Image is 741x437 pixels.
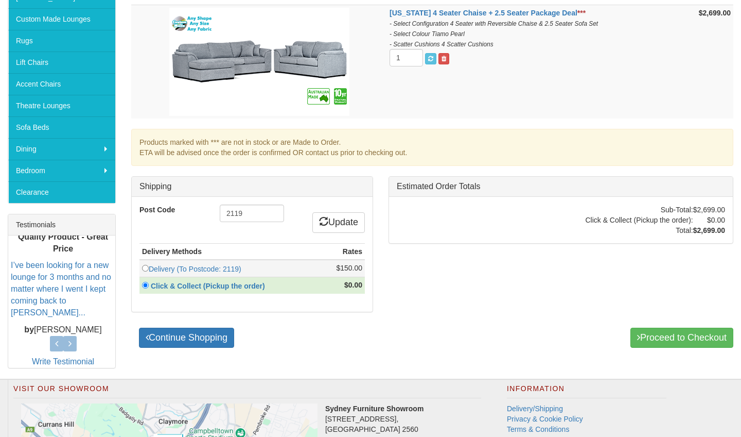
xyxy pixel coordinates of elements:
a: [US_STATE] 4 Seater Chaise + 2.5 Seater Package Deal [390,9,577,17]
a: Custom Made Lounges [8,8,115,30]
a: Proceed to Checkout [630,328,733,348]
h2: Visit Our Showroom [13,385,481,398]
a: Update [312,212,365,233]
p: [PERSON_NAME] [11,324,115,335]
td: $2,699.00 [693,205,725,215]
td: Sub-Total: [585,205,693,215]
a: Terms & Conditions [507,425,569,433]
a: Bedroom [8,160,115,181]
a: Theatre Lounges [8,95,115,116]
a: I’ve been looking for a new lounge for 3 months and no matter where I went I kept coming back to ... [11,261,111,316]
strong: Click & Collect (Pickup the order) [151,282,265,290]
i: - Scatter Cushions 4 Scatter Cushions [390,41,493,48]
strong: $0.00 [344,281,362,289]
a: Privacy & Cookie Policy [507,415,583,423]
a: Delivery/Shipping [507,405,563,413]
b: Quality Product - Great Price [18,232,108,253]
a: Rugs [8,30,115,52]
td: $0.00 [693,215,725,225]
a: Continue Shopping [139,328,234,348]
a: Delivery (To Postcode: 2119) [149,265,241,273]
div: Testimonials [8,214,115,236]
td: Total: [585,225,693,236]
td: Click & Collect (Pickup the order): [585,215,693,225]
a: Accent Chairs [8,73,115,95]
a: Write Testimonial [32,357,94,366]
a: Clearance [8,181,115,203]
a: Sofa Beds [8,116,115,138]
label: Post Code [132,205,212,215]
strong: Delivery Methods [142,247,202,256]
strong: Rates [343,247,362,256]
h3: Shipping [139,182,365,191]
a: Lift Chairs [8,52,115,73]
td: $150.00 [322,260,365,277]
a: Dining [8,138,115,160]
a: Click & Collect (Pickup the order) [149,282,271,290]
strong: $2,699.00 [699,9,731,17]
strong: $2,699.00 [693,226,725,234]
i: - Select Colour Tiamo Pearl [390,30,465,38]
h3: Estimated Order Totals [397,182,725,191]
h2: Information [507,385,666,398]
i: - Select Configuration 4 Seater with Reversible Chaise & 2.5 Seater Sofa Set [390,20,598,27]
b: by [24,325,34,333]
strong: Sydney Furniture Showroom [325,405,424,413]
img: Texas 4 Seater Chaise + 2.5 Seater Package Deal [169,8,349,116]
div: Products marked with *** are not in stock or are Made to Order. ETA will be advised once the orde... [131,129,733,166]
